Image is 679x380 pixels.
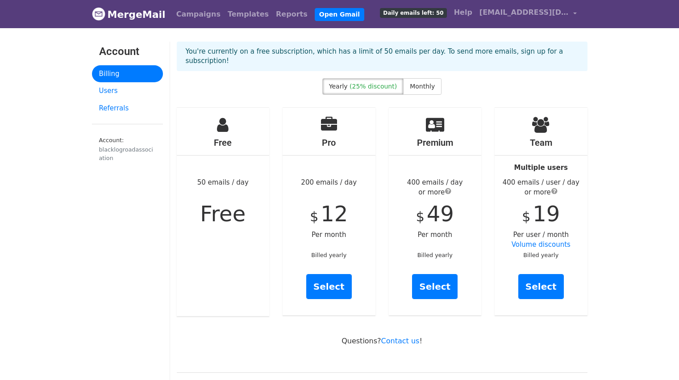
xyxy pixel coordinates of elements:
[450,4,476,21] a: Help
[416,209,425,224] span: $
[389,108,482,315] div: Per month
[380,8,446,18] span: Daily emails left: 50
[412,274,458,299] a: Select
[329,83,348,90] span: Yearly
[495,137,587,148] h4: Team
[350,83,397,90] span: (25% discount)
[92,65,163,83] a: Billing
[376,4,450,21] a: Daily emails left: 50
[495,177,587,198] div: 400 emails / user / day or more
[92,100,163,117] a: Referrals
[512,241,571,249] a: Volume discounts
[518,274,564,299] a: Select
[200,201,246,226] span: Free
[177,336,587,346] p: Questions? !
[311,252,346,258] small: Billed yearly
[92,7,105,21] img: MergeMail logo
[99,137,156,162] small: Account:
[92,82,163,100] a: Users
[99,145,156,162] div: blacklogroadassociation
[381,337,420,345] a: Contact us
[514,164,568,172] strong: Multiple users
[495,108,587,315] div: Per user / month
[92,5,166,24] a: MergeMail
[283,108,375,315] div: 200 emails / day Per month
[315,8,364,21] a: Open Gmail
[272,5,311,23] a: Reports
[310,209,318,224] span: $
[410,83,435,90] span: Monthly
[99,45,156,58] h3: Account
[476,4,580,25] a: [EMAIL_ADDRESS][DOMAIN_NAME]
[224,5,272,23] a: Templates
[389,177,482,198] div: 400 emails / day or more
[177,108,270,316] div: 50 emails / day
[533,201,560,226] span: 19
[427,201,454,226] span: 49
[283,137,375,148] h4: Pro
[306,274,352,299] a: Select
[479,7,569,18] span: [EMAIL_ADDRESS][DOMAIN_NAME]
[523,252,558,258] small: Billed yearly
[417,252,453,258] small: Billed yearly
[321,201,348,226] span: 12
[389,137,482,148] h4: Premium
[186,47,579,66] p: You're currently on a free subscription, which has a limit of 50 emails per day. To send more ema...
[177,137,270,148] h4: Free
[522,209,530,224] span: $
[173,5,224,23] a: Campaigns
